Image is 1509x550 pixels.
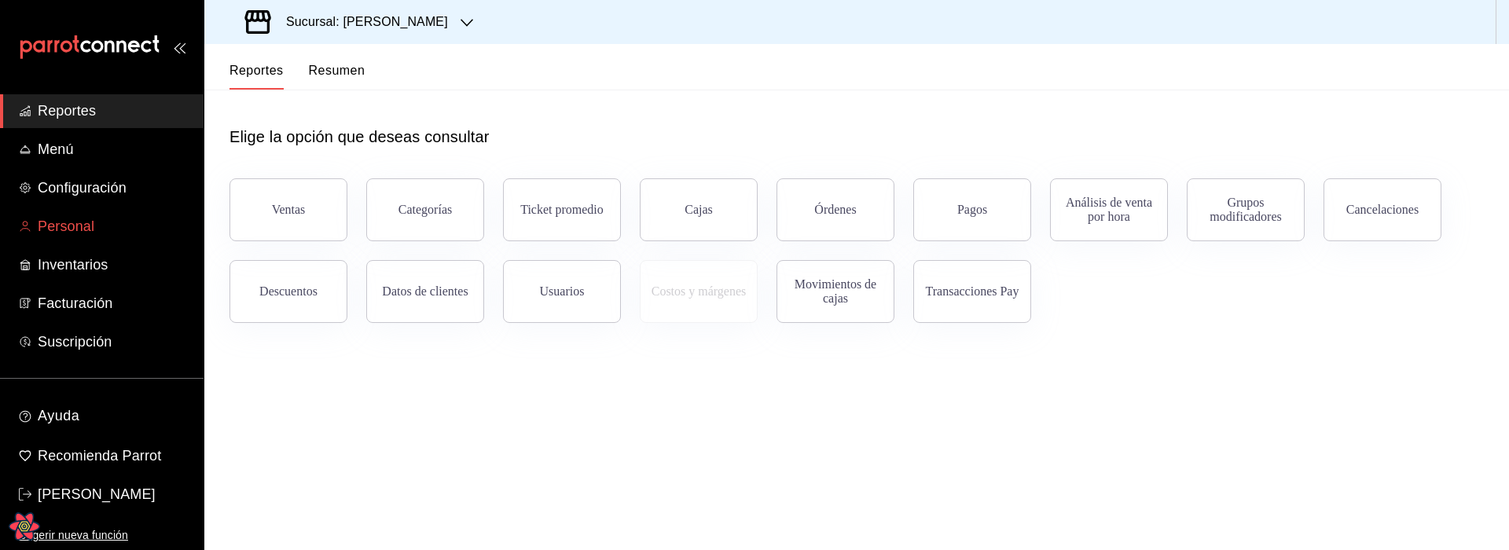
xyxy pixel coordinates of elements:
button: Movimientos de cajas [777,260,894,323]
button: open_drawer_menu [173,41,185,53]
button: Contrata inventarios para ver este reporte [640,260,758,323]
button: Pagos [913,178,1031,241]
div: Costos y márgenes [652,284,747,299]
span: Configuración [38,178,191,199]
div: Categorías [398,203,452,217]
div: Movimientos de cajas [787,277,884,306]
button: Cajas [640,178,758,241]
div: Transacciones Pay [926,284,1019,299]
div: Ticket promedio [520,203,604,217]
div: Descuentos [259,284,318,299]
button: Transacciones Pay [913,260,1031,323]
div: Pagos [957,203,987,217]
button: Ventas [229,178,347,241]
div: Ventas [272,203,306,217]
button: Cancelaciones [1324,178,1441,241]
h1: Elige la opción que deseas consultar [229,125,490,148]
div: Cancelaciones [1346,203,1419,217]
span: Inventarios [38,255,191,276]
button: Open React Query Devtools [9,511,40,542]
div: Usuarios [540,284,585,299]
span: Facturación [38,293,191,314]
span: Ayuda [38,404,191,429]
span: Recomienda Parrot [38,445,191,467]
span: Suscripción [38,332,191,353]
span: Personal [38,216,191,237]
button: Categorías [366,178,484,241]
button: Grupos modificadores [1187,178,1305,241]
button: Datos de clientes [366,260,484,323]
div: Análisis de venta por hora [1060,196,1158,224]
span: Menú [38,139,191,160]
button: Reportes [229,63,284,90]
div: Cajas [685,203,713,217]
div: Datos de clientes [382,284,468,299]
button: Órdenes [777,178,894,241]
div: navigation tabs [229,63,365,90]
div: Grupos modificadores [1197,196,1294,224]
div: Órdenes [814,203,856,217]
button: Análisis de venta por hora [1050,178,1168,241]
button: Usuarios [503,260,621,323]
span: Sugerir nueva función [19,527,191,544]
h3: Sucursal: [PERSON_NAME] [274,13,448,31]
span: Reportes [38,101,191,122]
button: Descuentos [229,260,347,323]
button: Ticket promedio [503,178,621,241]
span: [PERSON_NAME] [38,484,191,505]
button: Resumen [309,63,365,90]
